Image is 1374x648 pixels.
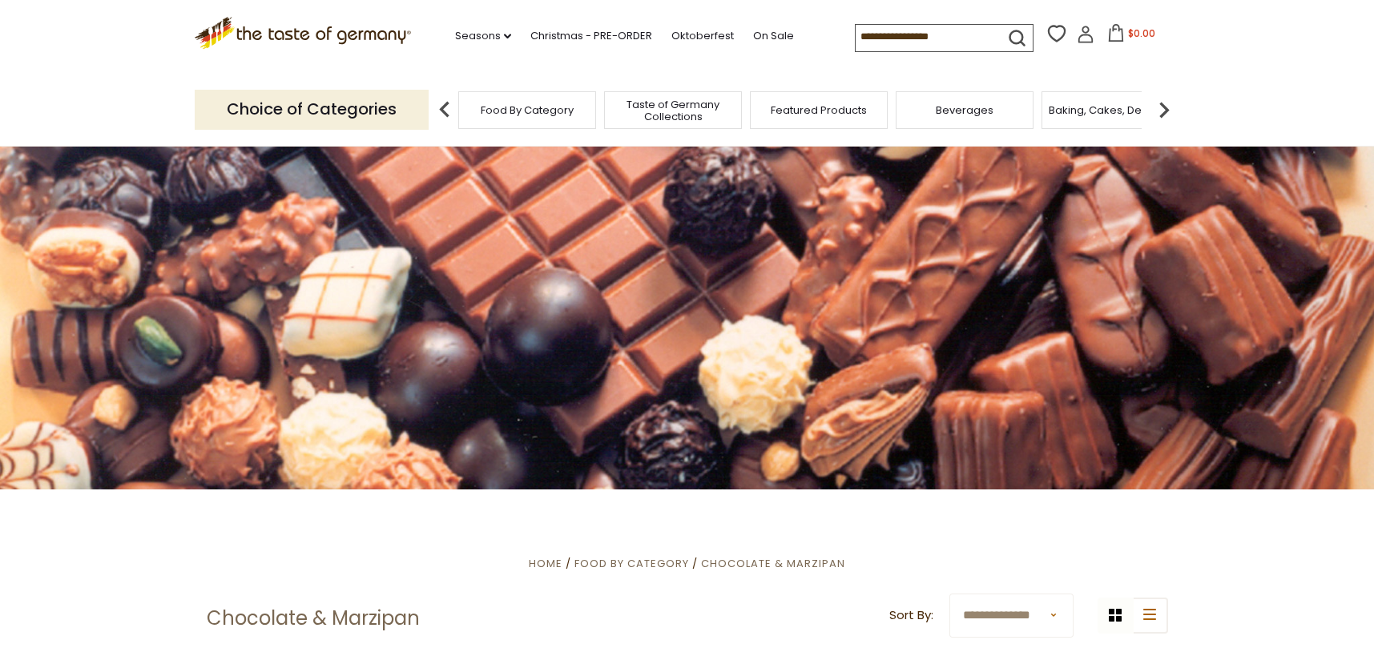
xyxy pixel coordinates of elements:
h1: Chocolate & Marzipan [207,606,420,630]
button: $0.00 [1098,24,1166,48]
a: Featured Products [771,104,867,116]
img: previous arrow [429,94,461,126]
span: $0.00 [1128,26,1155,40]
a: Home [529,556,562,571]
a: Beverages [936,104,993,116]
label: Sort By: [889,606,933,626]
a: Taste of Germany Collections [609,99,737,123]
a: Baking, Cakes, Desserts [1049,104,1173,116]
a: On Sale [753,27,794,45]
a: Food By Category [481,104,574,116]
p: Choice of Categories [195,90,429,129]
a: Oktoberfest [671,27,734,45]
img: next arrow [1148,94,1180,126]
a: Chocolate & Marzipan [701,556,845,571]
a: Seasons [455,27,511,45]
a: Christmas - PRE-ORDER [530,27,652,45]
a: Food By Category [574,556,689,571]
